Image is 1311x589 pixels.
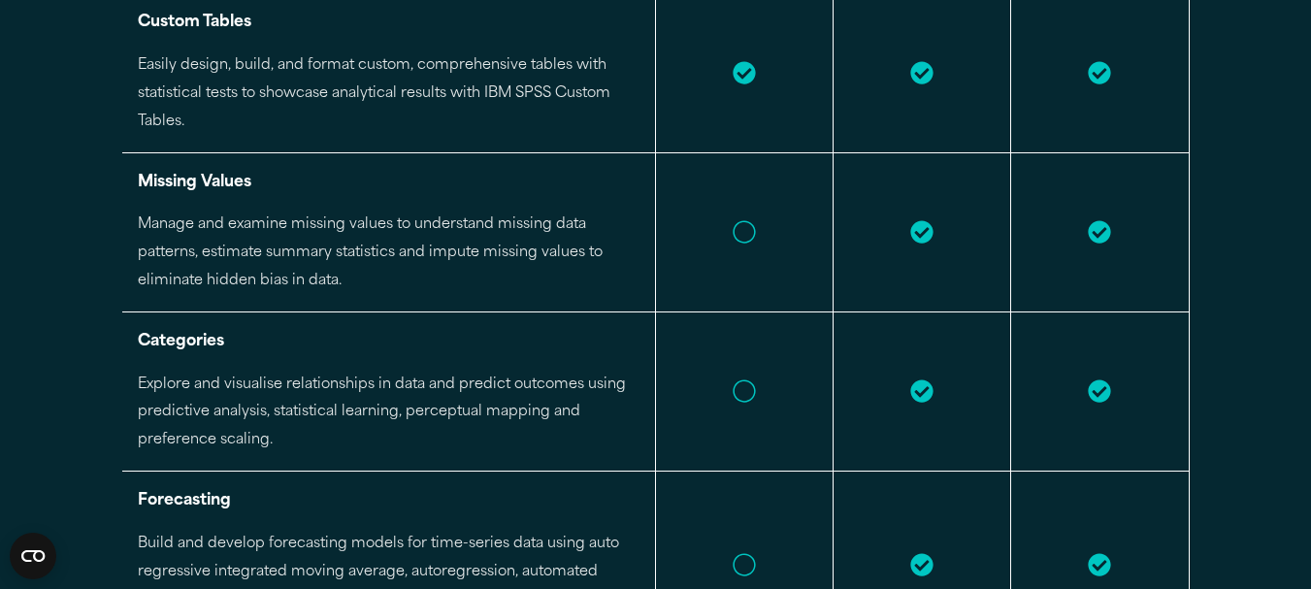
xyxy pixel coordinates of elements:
p: Forecasting [138,487,639,515]
p: Explore and visualise relationships in data and predict outcomes using predictive analysis, stati... [138,372,639,455]
p: Missing Values [138,169,639,197]
p: Custom Tables [138,9,639,37]
p: Categories [138,328,639,356]
p: Easily design, build, and format custom, comprehensive tables with statistical tests to showcase ... [138,52,639,136]
button: Open CMP widget [10,533,56,579]
p: Manage and examine missing values to understand missing data patterns, estimate summary statistic... [138,212,639,295]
